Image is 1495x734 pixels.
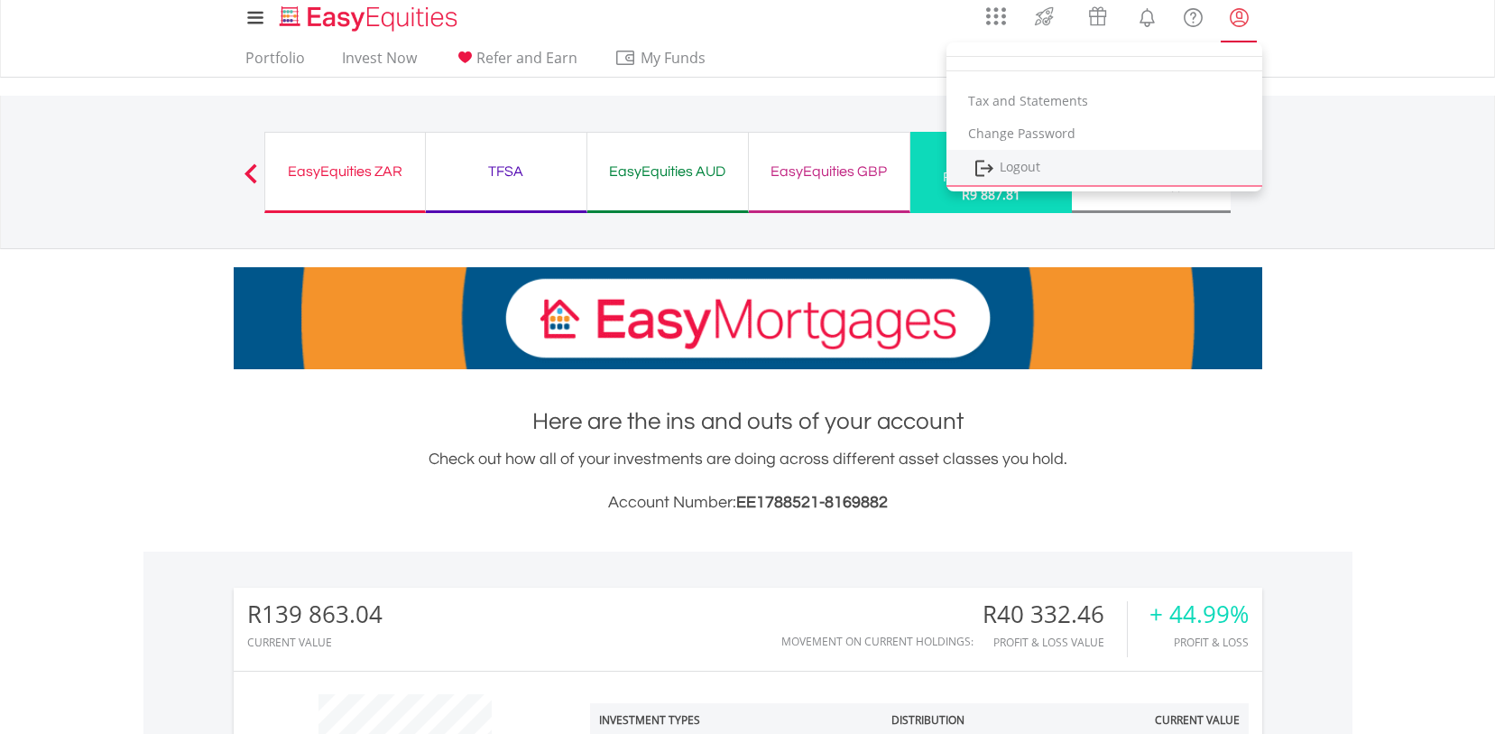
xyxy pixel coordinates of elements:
div: Check out how all of your investments are doing across different asset classes you hold. [234,447,1262,516]
div: EasyEquities GBP [760,159,899,184]
div: CURRENT VALUE [247,636,383,648]
div: EasyEquities AUD [598,159,737,184]
span: EE1788521-8169882 [736,494,888,511]
span: Refer and Earn [476,48,577,68]
img: EasyMortage Promotion Banner [234,267,1262,369]
div: Profit & Loss [1149,636,1249,648]
a: Tax and Statements [946,85,1262,117]
span: R9 887.81 [962,186,1020,203]
img: vouchers-v2.svg [1083,2,1112,31]
div: R40 332.46 [983,601,1127,627]
img: EasyEquities_Logo.png [276,4,465,33]
div: Funds to invest: [943,168,1038,186]
div: R139 863.04 [247,601,383,627]
div: Movement on Current Holdings: [781,636,974,647]
a: Invest Now [335,49,424,77]
div: Profit & Loss Value [983,636,1127,648]
h1: Here are the ins and outs of your account [234,405,1262,438]
a: Change Password [946,117,1262,150]
a: Logout [946,150,1262,187]
a: Portfolio [238,49,312,77]
h3: Account Number: [234,490,1262,516]
img: thrive-v2.svg [1029,2,1059,31]
span: My Funds [614,46,733,70]
div: Demo ZAR [921,143,1061,168]
div: TFSA [437,159,576,184]
img: grid-menu-icon.svg [986,6,1006,26]
a: Refer and Earn [447,49,585,77]
div: + 44.99% [1149,601,1249,627]
div: EasyEquities ZAR [276,159,414,184]
div: Distribution [891,712,964,728]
